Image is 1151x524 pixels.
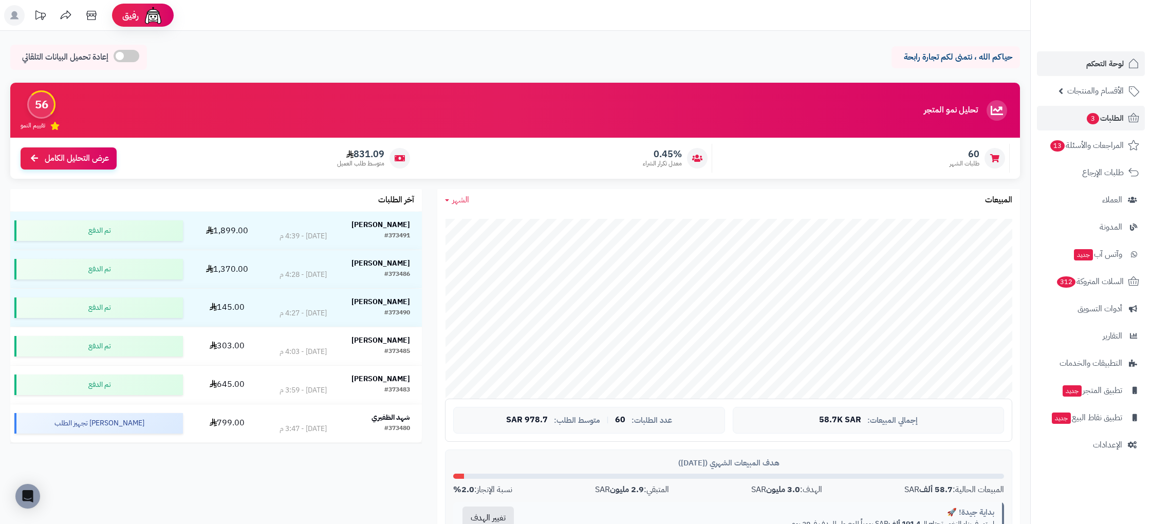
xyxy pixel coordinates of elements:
[1078,302,1122,316] span: أدوات التسويق
[867,416,918,425] span: إجمالي المبيعات:
[1103,329,1122,343] span: التقارير
[1037,378,1145,403] a: تطبيق المتجرجديد
[1049,138,1124,153] span: المراجعات والأسئلة
[924,106,978,115] h3: تحليل نمو المتجر
[1037,351,1145,376] a: التطبيقات والخدمات
[919,483,953,496] strong: 58.7 ألف
[187,289,268,327] td: 145.00
[21,121,45,130] span: تقييم النمو
[1067,84,1124,98] span: الأقسام والمنتجات
[506,416,548,425] span: 978.7 SAR
[610,483,644,496] strong: 2.9 مليون
[384,385,410,396] div: #373483
[21,147,117,170] a: عرض التحليل الكامل
[280,231,327,241] div: [DATE] - 4:39 م
[1037,106,1145,130] a: الطلبات3
[122,9,139,22] span: رفيق
[351,258,410,269] strong: [PERSON_NAME]
[1082,165,1124,180] span: طلبات الإرجاع
[280,270,327,280] div: [DATE] - 4:28 م
[280,308,327,319] div: [DATE] - 4:27 م
[1074,249,1093,260] span: جديد
[1051,410,1122,425] span: تطبيق نقاط البيع
[1037,215,1145,239] a: المدونة
[384,308,410,319] div: #373490
[615,416,625,425] span: 60
[1037,405,1145,430] a: تطبيق نقاط البيعجديد
[554,416,600,425] span: متوسط الطلب:
[1057,276,1075,288] span: 312
[1086,57,1124,71] span: لوحة التحكم
[1087,113,1099,124] span: 3
[1060,356,1122,370] span: التطبيقات والخدمات
[904,484,1004,496] div: المبيعات الحالية: SAR
[351,296,410,307] strong: [PERSON_NAME]
[1062,383,1122,398] span: تطبيق المتجر
[384,231,410,241] div: #373491
[143,5,163,26] img: ai-face.png
[452,194,469,206] span: الشهر
[14,375,183,395] div: تم الدفع
[351,373,410,384] strong: [PERSON_NAME]
[27,5,53,28] a: تحديثات المنصة
[280,347,327,357] div: [DATE] - 4:03 م
[606,416,609,424] span: |
[1081,28,1141,49] img: logo-2.png
[632,416,672,425] span: عدد الطلبات:
[950,148,979,160] span: 60
[14,413,183,434] div: [PERSON_NAME] تجهيز الطلب
[187,404,268,442] td: 799.00
[1037,188,1145,212] a: العملاء
[1102,193,1122,207] span: العملاء
[950,159,979,168] span: طلبات الشهر
[595,484,669,496] div: المتبقي: SAR
[1086,111,1124,125] span: الطلبات
[643,148,682,160] span: 0.45%
[280,385,327,396] div: [DATE] - 3:59 م
[384,347,410,357] div: #373485
[1093,438,1122,452] span: الإعدادات
[351,335,410,346] strong: [PERSON_NAME]
[22,51,108,63] span: إعادة تحميل البيانات التلقائي
[1037,296,1145,321] a: أدوات التسويق
[899,51,1012,63] p: حياكم الله ، نتمنى لكم تجارة رابحة
[378,196,414,205] h3: آخر الطلبات
[280,424,327,434] div: [DATE] - 3:47 م
[45,153,109,164] span: عرض التحليل الكامل
[1052,413,1071,424] span: جديد
[1050,140,1065,152] span: 13
[14,259,183,279] div: تم الدفع
[14,297,183,318] div: تم الدفع
[187,327,268,365] td: 303.00
[337,148,384,160] span: 831.09
[453,458,1004,469] div: هدف المبيعات الشهري ([DATE])
[187,250,268,288] td: 1,370.00
[985,196,1012,205] h3: المبيعات
[14,336,183,357] div: تم الدفع
[453,483,474,496] strong: 2.0%
[1063,385,1082,397] span: جديد
[351,219,410,230] strong: [PERSON_NAME]
[453,484,512,496] div: نسبة الإنجاز:
[187,366,268,404] td: 645.00
[1073,247,1122,261] span: وآتس آب
[14,220,183,241] div: تم الدفع
[1037,133,1145,158] a: المراجعات والأسئلة13
[1100,220,1122,234] span: المدونة
[1037,160,1145,185] a: طلبات الإرجاع
[643,159,682,168] span: معدل تكرار الشراء
[1037,51,1145,76] a: لوحة التحكم
[751,484,822,496] div: الهدف: SAR
[187,212,268,250] td: 1,899.00
[531,507,994,518] div: بداية جيدة! 🚀
[819,416,861,425] span: 58.7K SAR
[1037,269,1145,294] a: السلات المتروكة312
[1037,242,1145,267] a: وآتس آبجديد
[372,412,410,423] strong: شهد الظفيري
[1037,324,1145,348] a: التقارير
[445,194,469,206] a: الشهر
[15,484,40,509] div: Open Intercom Messenger
[1056,274,1124,289] span: السلات المتروكة
[384,424,410,434] div: #373480
[384,270,410,280] div: #373486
